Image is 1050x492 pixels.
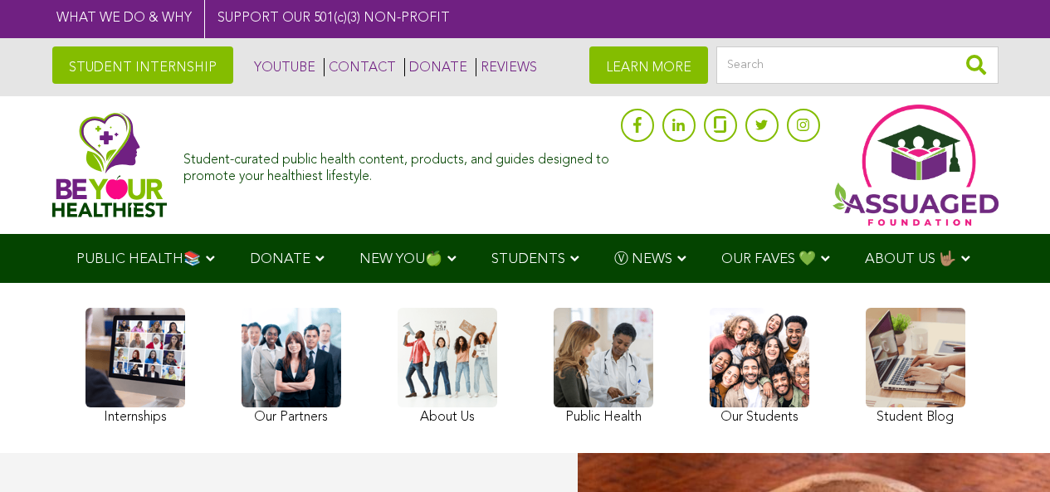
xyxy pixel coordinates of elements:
[865,252,956,266] span: ABOUT US 🤟🏽
[967,412,1050,492] iframe: Chat Widget
[404,58,467,76] a: DONATE
[250,252,310,266] span: DONATE
[250,58,315,76] a: YOUTUBE
[359,252,442,266] span: NEW YOU🍏
[76,252,201,266] span: PUBLIC HEALTH📚
[716,46,999,84] input: Search
[589,46,708,84] a: LEARN MORE
[476,58,537,76] a: REVIEWS
[614,252,672,266] span: Ⓥ NEWS
[52,112,168,217] img: Assuaged
[52,234,999,283] div: Navigation Menu
[183,144,612,184] div: Student-curated public health content, products, and guides designed to promote your healthiest l...
[833,105,999,226] img: Assuaged App
[491,252,565,266] span: STUDENTS
[714,116,725,133] img: glassdoor
[324,58,396,76] a: CONTACT
[52,46,233,84] a: STUDENT INTERNSHIP
[721,252,816,266] span: OUR FAVES 💚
